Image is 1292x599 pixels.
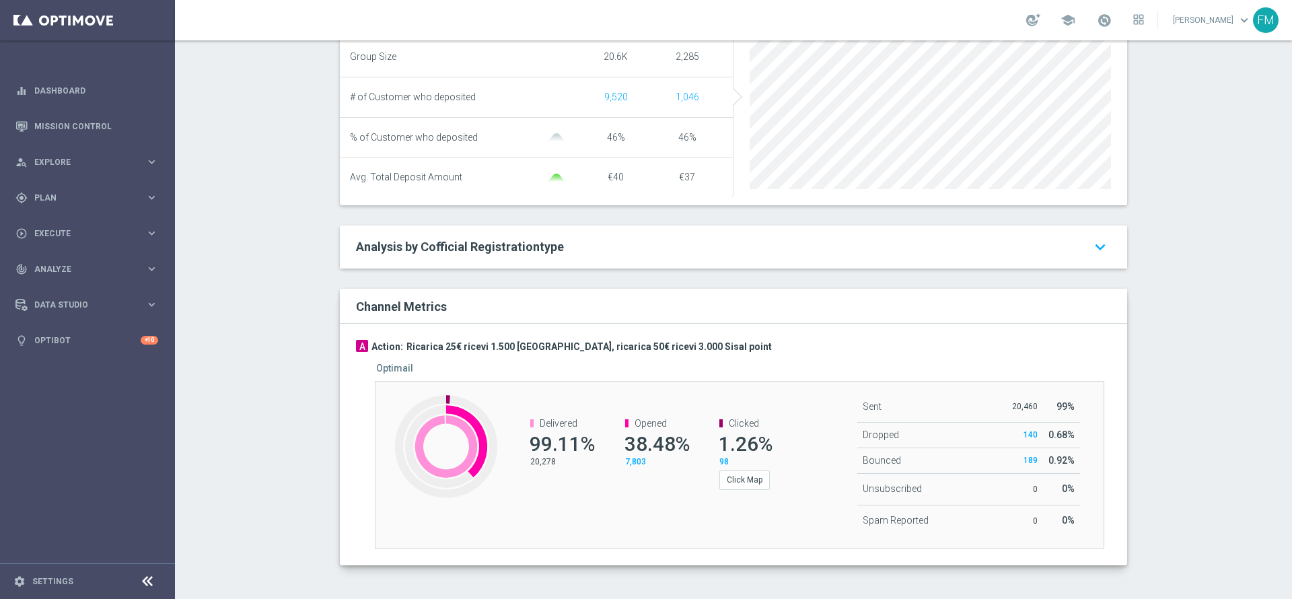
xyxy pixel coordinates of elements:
[34,322,141,358] a: Optibot
[1011,484,1038,495] p: 0
[1056,401,1075,412] span: 99%
[729,418,759,429] span: Clicked
[15,192,28,204] i: gps_fixed
[1061,13,1075,28] span: school
[863,429,899,440] span: Dropped
[543,133,570,142] img: gaussianGrey.svg
[676,92,699,102] span: Show unique customers
[1024,456,1038,465] span: 189
[15,192,145,204] div: Plan
[863,401,882,412] span: Sent
[1089,235,1111,259] i: keyboard_arrow_down
[350,132,478,143] span: % of Customer who deposited
[350,51,396,63] span: Group Size
[15,228,159,239] button: play_circle_outline Execute keyboard_arrow_right
[356,297,1119,315] div: Channel Metrics
[145,155,158,168] i: keyboard_arrow_right
[15,299,159,310] button: Data Studio keyboard_arrow_right
[719,432,773,456] span: 1.26%
[15,73,158,108] div: Dashboard
[608,172,624,182] span: €40
[15,156,28,168] i: person_search
[863,515,929,526] span: Spam Reported
[13,575,26,588] i: settings
[1172,10,1253,30] a: [PERSON_NAME]keyboard_arrow_down
[145,227,158,240] i: keyboard_arrow_right
[1024,430,1038,439] span: 140
[15,157,159,168] button: person_search Explore keyboard_arrow_right
[635,418,667,429] span: Opened
[676,51,699,62] span: 2,285
[15,85,28,97] i: equalizer
[141,336,158,345] div: +10
[604,51,628,62] span: 20.6K
[1011,401,1038,412] p: 20,460
[1062,515,1075,526] span: 0%
[863,483,922,494] span: Unsubscribed
[15,299,145,311] div: Data Studio
[543,174,570,182] img: gaussianGreen.svg
[350,172,462,183] span: Avg. Total Deposit Amount
[406,341,772,353] h3: Ricarica 25€ ricevi 1.500 [GEOGRAPHIC_DATA], ricarica 50€ ricevi 3.000 Sisal point
[607,132,625,143] span: 46%
[145,298,158,311] i: keyboard_arrow_right
[719,457,729,466] span: 98
[15,264,159,275] button: track_changes Analyze keyboard_arrow_right
[678,132,696,143] span: 46%
[15,263,145,275] div: Analyze
[34,265,145,273] span: Analyze
[34,73,158,108] a: Dashboard
[625,457,646,466] span: 7,803
[1011,516,1038,526] p: 0
[32,577,73,586] a: Settings
[624,432,690,456] span: 38.48%
[1253,7,1279,33] div: FM
[34,108,158,144] a: Mission Control
[719,470,770,489] button: Click Map
[530,432,595,456] span: 99.11%
[679,172,695,182] span: €37
[356,299,447,314] h2: Channel Metrics
[540,418,577,429] span: Delivered
[376,363,413,374] h5: Optimail
[34,194,145,202] span: Plan
[863,455,901,466] span: Bounced
[15,322,158,358] div: Optibot
[530,456,591,467] p: 20,278
[604,92,628,102] span: Show unique customers
[15,85,159,96] button: equalizer Dashboard
[371,341,403,353] h3: Action:
[15,227,145,240] div: Execute
[15,263,28,275] i: track_changes
[34,158,145,166] span: Explore
[356,240,564,254] span: Analysis by Cofficial Registrationtype
[15,121,159,132] button: Mission Control
[145,262,158,275] i: keyboard_arrow_right
[34,230,145,238] span: Execute
[356,340,368,352] div: A
[15,227,28,240] i: play_circle_outline
[15,334,28,347] i: lightbulb
[34,301,145,309] span: Data Studio
[1237,13,1252,28] span: keyboard_arrow_down
[15,192,159,203] button: gps_fixed Plan keyboard_arrow_right
[1048,429,1075,440] span: 0.68%
[1048,455,1075,466] span: 0.92%
[15,156,145,168] div: Explore
[1062,483,1075,494] span: 0%
[356,239,1111,255] a: Analysis by Cofficial Registrationtype keyboard_arrow_down
[15,108,158,144] div: Mission Control
[145,191,158,204] i: keyboard_arrow_right
[15,335,159,346] button: lightbulb Optibot +10
[350,92,476,103] span: # of Customer who deposited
